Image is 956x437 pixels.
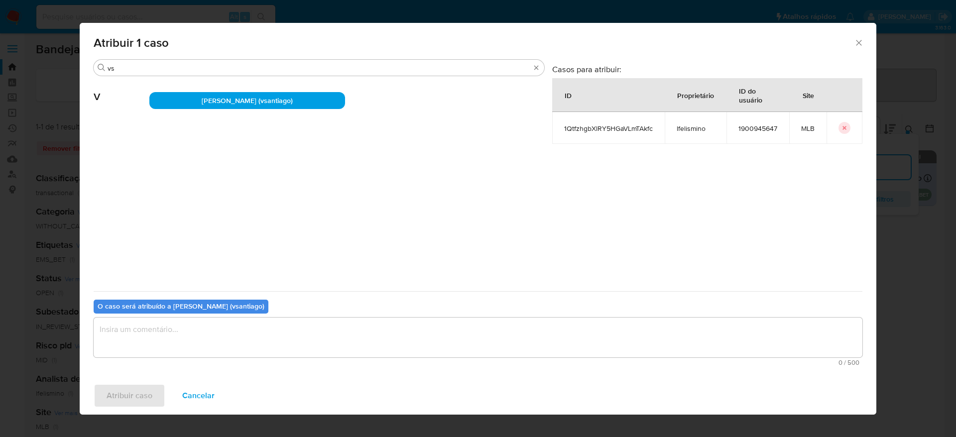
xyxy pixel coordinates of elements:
[838,122,850,134] button: icon-button
[564,124,653,133] span: 1QtfzhgbXlRY5HGaVLmTAkfc
[98,64,106,72] button: Buscar
[182,385,215,407] span: Cancelar
[98,301,264,311] b: O caso será atribuído a [PERSON_NAME] (vsantiago)
[727,79,789,111] div: ID do usuário
[552,64,862,74] h3: Casos para atribuir:
[149,92,345,109] div: [PERSON_NAME] (vsantiago)
[738,124,777,133] span: 1900945647
[532,64,540,72] button: Borrar
[108,64,530,73] input: Analista de pesquisa
[169,384,228,408] button: Cancelar
[801,124,815,133] span: MLB
[665,83,726,107] div: Proprietário
[677,124,715,133] span: lfelismino
[97,359,859,366] span: Máximo 500 caracteres
[854,38,863,47] button: Fechar a janela
[94,76,149,103] span: V
[791,83,826,107] div: Site
[553,83,584,107] div: ID
[202,96,293,106] span: [PERSON_NAME] (vsantiago)
[80,23,876,415] div: assign-modal
[94,37,854,49] span: Atribuir 1 caso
